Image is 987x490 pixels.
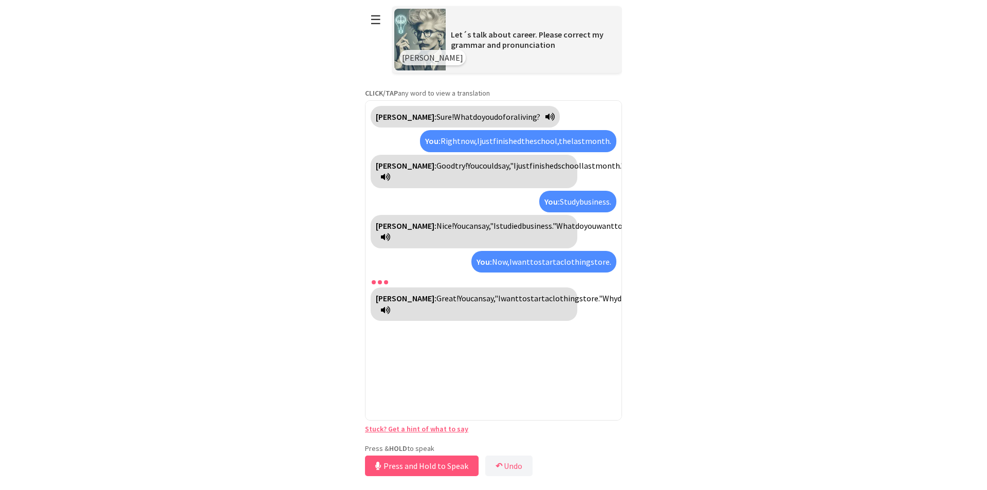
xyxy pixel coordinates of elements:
span: Why [602,293,617,303]
span: the [521,136,534,146]
span: for [503,112,514,122]
span: just [516,160,529,171]
span: month. [585,136,611,146]
span: You [454,221,466,231]
strong: You: [477,257,492,267]
span: say, [483,293,495,303]
span: Right [441,136,461,146]
div: Click to translate [371,215,577,248]
b: ↶ [496,461,502,471]
strong: [PERSON_NAME]: [376,112,436,122]
span: say, [498,160,510,171]
span: you [482,112,494,122]
strong: You: [544,196,560,207]
span: [PERSON_NAME] [402,52,463,63]
strong: [PERSON_NAME]: [376,293,436,303]
button: Press and Hold to Speak [365,456,479,476]
span: clothing [549,293,579,303]
span: could [479,160,498,171]
span: Good [436,160,455,171]
span: finished [493,136,521,146]
strong: You: [425,136,441,146]
span: studied [496,221,522,231]
span: business. [579,196,611,207]
strong: [PERSON_NAME]: [376,221,436,231]
span: living? [518,112,540,122]
span: school, [534,136,559,146]
strong: CLICK/TAP [365,88,398,98]
span: Great! [436,293,459,303]
span: Nice! [436,221,454,231]
span: try! [455,160,467,171]
span: a [545,293,549,303]
div: Click to translate [539,191,616,212]
span: to [530,257,538,267]
span: want [501,293,519,303]
strong: HOLD [389,444,407,453]
a: Stuck? Get a hint of what to say [365,424,468,433]
span: You [467,160,479,171]
span: last [581,160,595,171]
span: clothing [560,257,591,267]
span: Now, [492,257,509,267]
span: just [480,136,493,146]
span: now, [461,136,477,146]
span: want [596,221,614,231]
button: ☰ [365,7,387,33]
span: month." [595,160,624,171]
span: You [459,293,470,303]
span: you [584,221,596,231]
span: can [466,221,478,231]
span: finished [529,160,558,171]
img: Scenario Image [394,9,446,70]
div: Click to translate [371,287,577,321]
span: say, [478,221,490,231]
button: ↶Undo [485,456,533,476]
p: Press & to speak [365,444,622,453]
span: can [470,293,483,303]
span: Let´s talk about career. Please correct my grammar and pronunciation [451,29,604,50]
span: a [514,112,518,122]
span: to [614,221,623,231]
span: start [538,257,556,267]
span: I [509,257,512,267]
span: Study [560,196,579,207]
span: What [454,112,473,122]
span: Sure! [436,112,454,122]
span: "I [510,160,516,171]
p: any word to view a translation [365,88,622,98]
span: a [556,257,560,267]
span: school [558,160,581,171]
span: What [556,221,575,231]
span: to [519,293,527,303]
span: do [575,221,584,231]
span: "I [495,293,501,303]
span: "I [490,221,496,231]
span: do [617,293,626,303]
span: want [512,257,530,267]
span: do [494,112,503,122]
span: do [473,112,482,122]
span: start [527,293,545,303]
span: business." [522,221,556,231]
strong: [PERSON_NAME]: [376,160,436,171]
span: store." [579,293,602,303]
span: store. [591,257,611,267]
div: Click to translate [471,251,616,273]
span: the [559,136,571,146]
div: Click to translate [371,106,560,128]
span: I [477,136,480,146]
div: Click to translate [371,155,577,188]
span: last [571,136,585,146]
div: Click to translate [420,130,616,152]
